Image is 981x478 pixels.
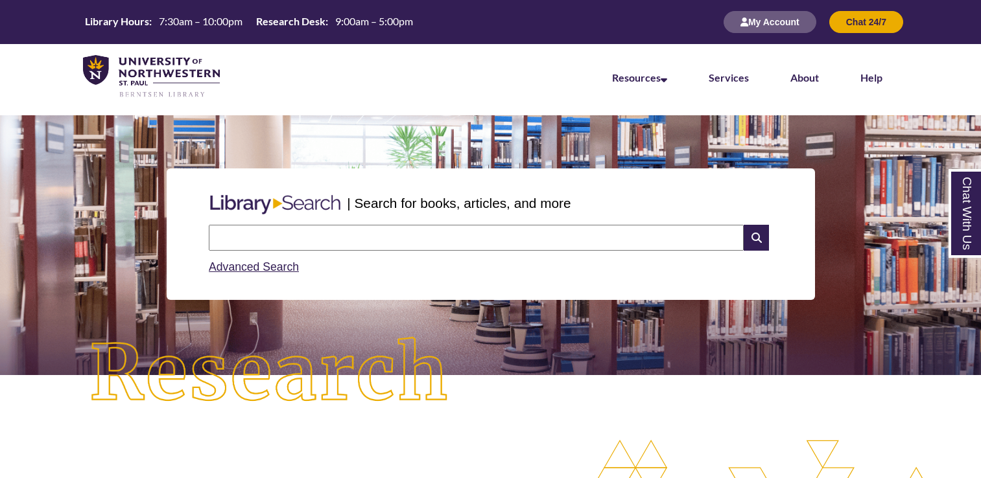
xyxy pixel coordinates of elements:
[80,14,154,28] th: Library Hours:
[251,14,330,28] th: Research Desk:
[159,15,242,27] span: 7:30am – 10:00pm
[49,297,491,451] img: Research
[790,71,819,84] a: About
[829,16,903,27] a: Chat 24/7
[83,55,220,98] img: UNWSP Library Logo
[80,14,418,28] table: Hours Today
[724,11,816,33] button: My Account
[80,14,418,30] a: Hours Today
[335,15,413,27] span: 9:00am – 5:00pm
[612,71,667,84] a: Resources
[709,71,749,84] a: Services
[209,260,299,273] a: Advanced Search
[860,71,882,84] a: Help
[829,11,903,33] button: Chat 24/7
[347,193,571,213] p: | Search for books, articles, and more
[724,16,816,27] a: My Account
[204,190,347,220] img: Libary Search
[744,225,768,251] i: Search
